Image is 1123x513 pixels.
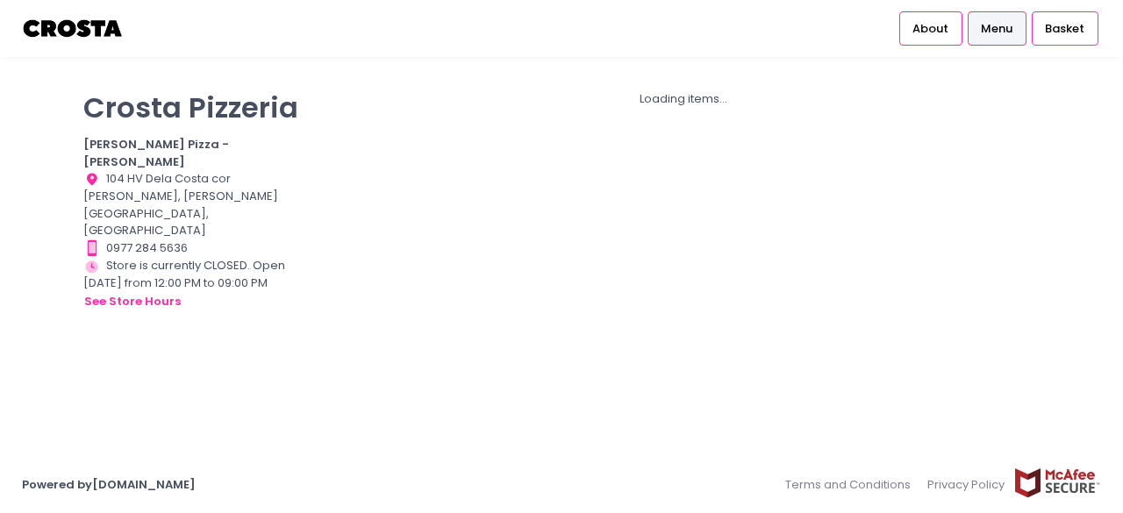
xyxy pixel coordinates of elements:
[328,90,1040,108] div: Loading items...
[1013,467,1101,498] img: mcafee-secure
[912,20,948,38] span: About
[83,292,182,311] button: see store hours
[1045,20,1084,38] span: Basket
[968,11,1026,45] a: Menu
[22,476,196,493] a: Powered by[DOMAIN_NAME]
[981,20,1012,38] span: Menu
[83,90,306,125] p: Crosta Pizzeria
[83,257,306,310] div: Store is currently CLOSED. Open [DATE] from 12:00 PM to 09:00 PM
[22,13,125,44] img: logo
[83,136,229,170] b: [PERSON_NAME] Pizza - [PERSON_NAME]
[785,467,919,502] a: Terms and Conditions
[919,467,1014,502] a: Privacy Policy
[83,239,306,257] div: 0977 284 5636
[899,11,962,45] a: About
[83,170,306,239] div: 104 HV Dela Costa cor [PERSON_NAME], [PERSON_NAME][GEOGRAPHIC_DATA], [GEOGRAPHIC_DATA]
